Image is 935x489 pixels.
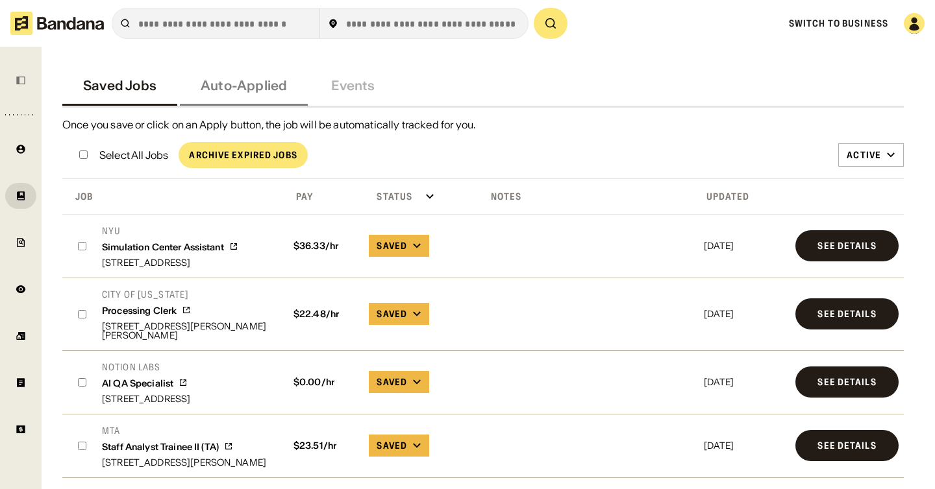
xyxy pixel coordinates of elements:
div: [STREET_ADDRESS][PERSON_NAME][PERSON_NAME] [102,322,273,340]
div: See Details [817,241,876,250]
div: See Details [817,309,876,318]
div: Saved [377,376,407,388]
div: Click toggle to sort ascending [366,187,475,206]
img: Bandana logotype [10,12,104,35]
div: AI QA Specialist [102,378,173,389]
div: [DATE] [704,377,786,387]
div: Active [847,149,881,161]
div: Archive Expired Jobs [189,150,297,160]
div: Status [366,191,412,202]
div: Notion Labs [102,361,190,373]
div: $ 0.00 /hr [288,377,359,388]
div: [DATE] [704,441,786,450]
div: [STREET_ADDRESS][PERSON_NAME] [102,458,266,467]
div: Saved [377,440,407,451]
div: Saved [377,240,407,252]
div: NYU [102,225,238,237]
div: Processing Clerk [102,305,177,316]
div: Updated [701,191,750,202]
div: [DATE] [704,241,786,250]
div: MTA [102,425,266,436]
div: Select All Jobs [99,150,168,160]
div: Saved [377,308,407,320]
div: See Details [817,377,876,387]
div: Job [65,191,93,202]
div: Click toggle to sort descending [701,187,788,206]
div: Events [331,78,375,93]
div: $ 36.33 /hr [288,241,359,252]
div: Click toggle to sort ascending [286,187,362,206]
div: Staff Analyst Trainee II (TA) [102,442,219,453]
div: City of [US_STATE] [102,289,273,300]
div: Simulation Center Assistant [102,242,224,253]
div: Auto-Applied [201,78,287,93]
span: Switch to Business [789,18,888,29]
div: Click toggle to sort ascending [480,187,696,206]
div: Notes [480,191,522,202]
div: [STREET_ADDRESS] [102,258,238,267]
div: Saved Jobs [83,78,156,93]
div: Once you save or click on an Apply button, the job will be automatically tracked for you. [62,118,904,132]
div: See Details [817,441,876,450]
div: Pay [286,191,313,202]
div: [STREET_ADDRESS] [102,394,190,403]
div: Click toggle to sort descending [65,187,280,206]
div: $ 22.48 /hr [288,309,359,320]
div: $ 23.51 /hr [288,440,359,451]
div: [DATE] [704,309,786,318]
